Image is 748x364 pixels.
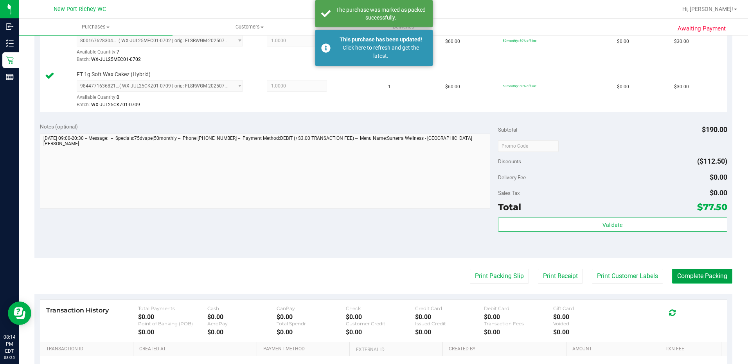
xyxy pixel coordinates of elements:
span: WX-JUL25MEC01-0702 [91,57,141,62]
span: Notes (optional) [40,123,78,130]
inline-svg: Inbound [6,23,14,30]
span: 50monthly: 50% off line [503,39,536,43]
div: Point of Banking (POB) [138,321,207,327]
div: $0.00 [277,328,346,336]
div: $0.00 [207,313,277,321]
div: $0.00 [346,328,415,336]
div: Issued Credit [415,321,484,327]
a: Created By [449,346,563,352]
button: Print Packing Slip [470,269,529,284]
div: $0.00 [415,313,484,321]
button: Complete Packing [672,269,732,284]
span: 0 [117,95,119,100]
span: Hi, [PERSON_NAME]! [682,6,733,12]
span: Delivery Fee [498,174,526,180]
div: Gift Card [553,305,622,311]
span: Batch: [77,57,90,62]
inline-svg: Inventory [6,39,14,47]
div: Cash [207,305,277,311]
div: Customer Credit [346,321,415,327]
div: $0.00 [346,313,415,321]
div: Available Quantity: [77,46,252,62]
div: $0.00 [138,313,207,321]
span: $190.00 [702,125,727,134]
span: $0.00 [710,173,727,181]
p: 08/25 [4,355,15,360]
inline-svg: Reports [6,73,14,81]
div: This purchase has been updated! [335,36,427,44]
div: Credit Card [415,305,484,311]
div: CanPay [277,305,346,311]
inline-svg: Retail [6,56,14,64]
span: $0.00 [617,38,629,45]
span: $77.50 [697,202,727,212]
a: Customers [173,19,326,35]
span: 1 [388,83,391,91]
div: Total Spendr [277,321,346,327]
a: Purchases [19,19,173,35]
button: Print Receipt [538,269,583,284]
th: External ID [349,342,442,356]
div: $0.00 [207,328,277,336]
div: Click here to refresh and get the latest. [335,44,427,60]
span: WX-JUL25CKZ01-0709 [91,102,140,107]
span: $0.00 [617,83,629,91]
span: $0.00 [710,189,727,197]
div: Debit Card [484,305,553,311]
span: 7 [117,49,119,55]
span: ($112.50) [697,157,727,165]
div: $0.00 [484,313,553,321]
a: Txn Fee [665,346,718,352]
button: Print Customer Labels [592,269,663,284]
div: $0.00 [553,313,622,321]
div: Voided [553,321,622,327]
div: $0.00 [138,328,207,336]
span: Awaiting Payment [678,24,726,33]
div: Transaction Fees [484,321,553,327]
a: Amount [572,346,656,352]
span: Batch: [77,102,90,107]
span: $60.00 [445,38,460,45]
span: Purchases [19,23,173,30]
span: New Port Richey WC [54,6,106,12]
span: $30.00 [674,83,689,91]
div: AeroPay [207,321,277,327]
iframe: Resource center [8,302,31,325]
p: 08:14 PM EDT [4,334,15,355]
a: Payment Method [263,346,347,352]
div: Available Quantity: [77,92,252,107]
span: $60.00 [445,83,460,91]
div: $0.00 [484,328,553,336]
span: Total [498,202,521,212]
input: Promo Code [498,140,559,152]
div: Check [346,305,415,311]
div: Total Payments [138,305,207,311]
span: FT 1g Soft Wax Cakez (Hybrid) [77,71,151,78]
a: Created At [139,346,254,352]
span: Discounts [498,154,521,168]
span: Subtotal [498,127,517,133]
div: $0.00 [553,328,622,336]
div: The purchase was marked as packed successfully. [335,6,427,21]
span: Sales Tax [498,190,520,196]
div: $0.00 [277,313,346,321]
span: Validate [602,222,622,228]
span: Customers [173,23,326,30]
div: $0.00 [415,328,484,336]
span: $30.00 [674,38,689,45]
button: Validate [498,218,727,232]
a: Transaction ID [46,346,130,352]
span: 50monthly: 50% off line [503,84,536,88]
